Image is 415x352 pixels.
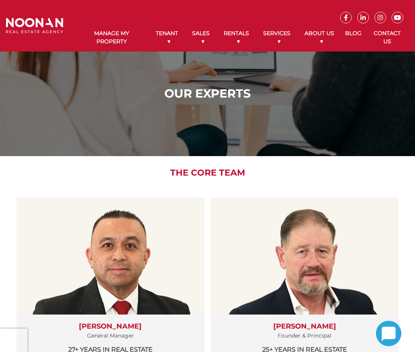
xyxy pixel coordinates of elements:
[24,322,197,331] h3: [PERSON_NAME]
[148,23,185,52] a: Tenant
[8,168,407,178] h2: The Core Team
[185,23,217,52] a: Sales
[298,23,341,52] a: About Us
[24,331,197,341] p: General Manager
[219,331,391,341] p: Founder & Principal
[8,87,407,101] h1: Our Experts
[6,18,63,34] img: Noonan Real Estate Agency
[341,23,365,43] a: Blog
[217,23,256,52] a: Rentals
[219,322,391,331] h3: [PERSON_NAME]
[365,23,409,52] a: Contact Us
[75,23,148,52] a: Manage My Property
[256,23,297,52] a: Services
